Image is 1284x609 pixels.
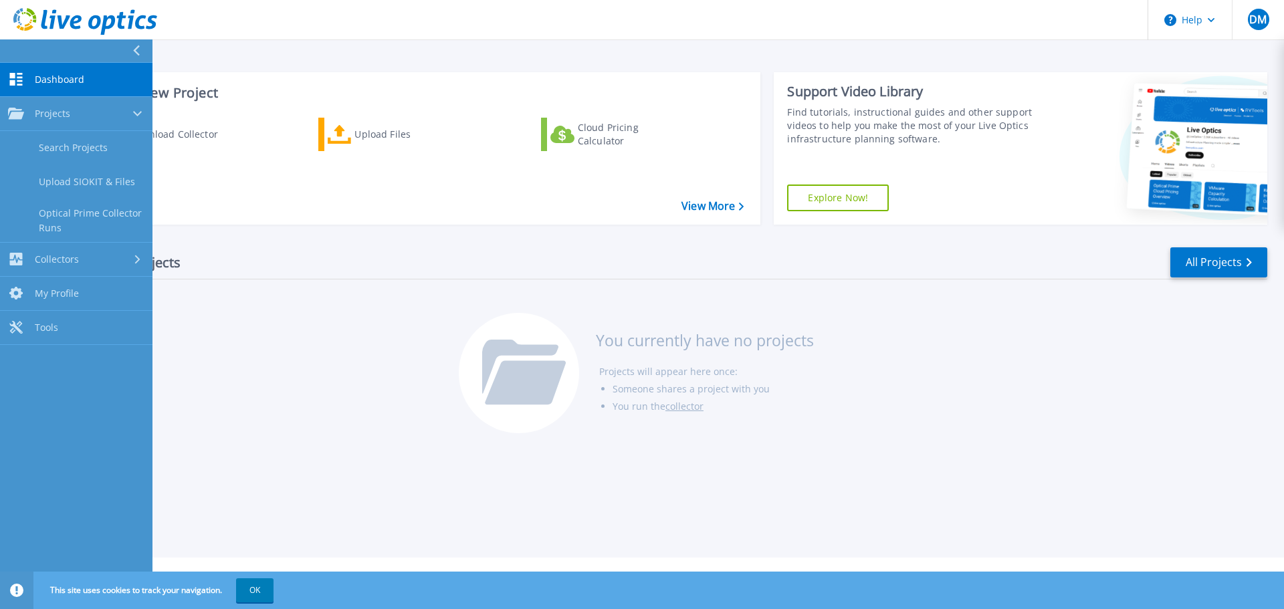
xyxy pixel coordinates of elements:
div: Cloud Pricing Calculator [578,121,685,148]
a: Cloud Pricing Calculator [541,118,690,151]
a: Explore Now! [787,185,889,211]
a: Download Collector [95,118,244,151]
li: Projects will appear here once: [599,363,814,380]
div: Find tutorials, instructional guides and other support videos to help you make the most of your L... [787,106,1039,146]
span: My Profile [35,287,79,299]
a: View More [681,200,744,213]
span: Dashboard [35,74,84,86]
h3: You currently have no projects [596,333,814,348]
div: Support Video Library [787,83,1039,100]
li: You run the [613,398,814,415]
span: Tools [35,322,58,334]
span: Collectors [35,253,79,265]
div: Upload Files [354,121,461,148]
span: This site uses cookies to track your navigation. [37,578,274,602]
span: Projects [35,108,70,120]
button: OK [236,578,274,602]
li: Someone shares a project with you [613,380,814,398]
a: All Projects [1170,247,1267,277]
a: collector [665,400,704,412]
div: Download Collector [129,121,236,148]
h3: Start a New Project [95,86,744,100]
a: Upload Files [318,118,467,151]
span: DM [1249,14,1267,25]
